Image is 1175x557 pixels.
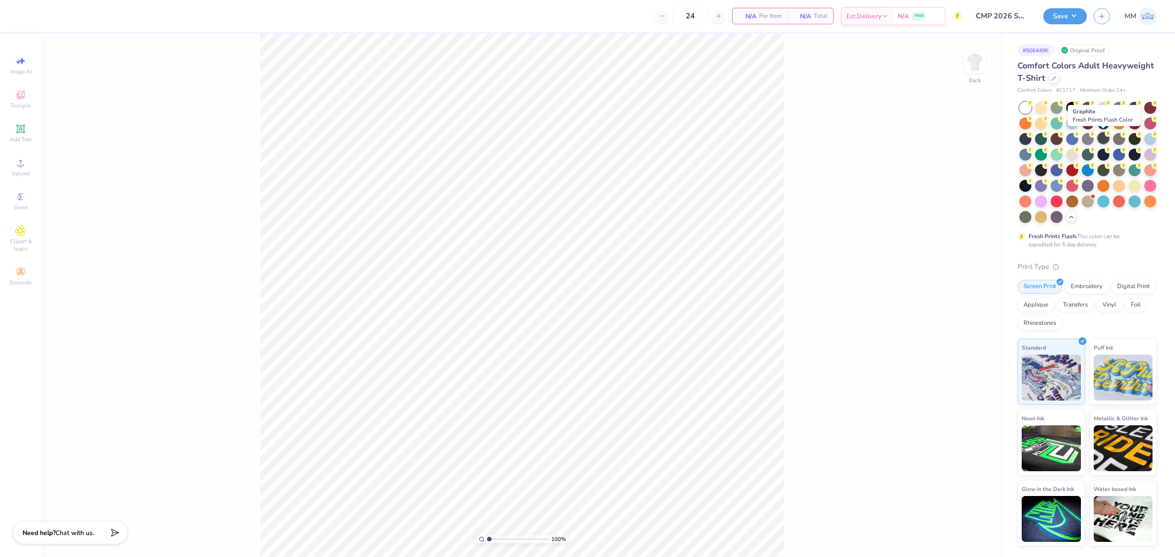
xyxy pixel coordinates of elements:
span: Add Text [10,136,32,143]
input: – – [672,8,708,24]
img: Glow in the Dark Ink [1022,496,1081,542]
span: Puff Ink [1094,343,1113,352]
div: Original Proof [1058,45,1110,56]
img: Back [966,53,984,72]
span: Standard [1022,343,1046,352]
div: Rhinestones [1018,317,1062,330]
span: Decorate [10,279,32,286]
span: N/A [738,11,756,21]
strong: Fresh Prints Flash: [1029,233,1077,240]
div: Vinyl [1097,298,1122,312]
img: Water based Ink [1094,496,1153,542]
span: Metallic & Glitter Ink [1094,413,1148,423]
span: Per Item [759,11,782,21]
span: Water based Ink [1094,484,1136,494]
span: N/A [898,11,909,21]
span: Chat with us. [56,529,94,537]
span: FREE [914,13,924,19]
strong: Need help? [22,529,56,537]
span: Est. Delivery [846,11,881,21]
span: Designs [11,102,31,109]
span: 100 % [551,535,566,543]
img: Mariah Myssa Salurio [1139,7,1157,25]
div: Digital Print [1111,280,1156,294]
img: Standard [1022,355,1081,401]
span: N/A [793,11,811,21]
div: Applique [1018,298,1054,312]
span: Minimum Order: 24 + [1080,87,1126,95]
img: Puff Ink [1094,355,1153,401]
span: Comfort Colors [1018,87,1052,95]
div: Graphite [1068,105,1141,126]
span: Clipart & logos [5,238,37,252]
span: Image AI [10,68,32,75]
img: Neon Ink [1022,425,1081,471]
div: Embroidery [1065,280,1108,294]
div: Foil [1125,298,1147,312]
span: Comfort Colors Adult Heavyweight T-Shirt [1018,60,1154,84]
span: Greek [14,204,28,211]
span: Glow in the Dark Ink [1022,484,1074,494]
input: Untitled Design [969,7,1036,25]
div: This color can be expedited for 5 day delivery. [1029,232,1141,249]
img: Metallic & Glitter Ink [1094,425,1153,471]
button: Save [1043,8,1087,24]
span: # C1717 [1056,87,1075,95]
div: # 506449K [1018,45,1054,56]
div: Back [969,76,981,84]
div: Print Type [1018,262,1157,272]
div: Screen Print [1018,280,1062,294]
span: Neon Ink [1022,413,1044,423]
a: MM [1125,7,1157,25]
span: Total [814,11,828,21]
div: Transfers [1057,298,1094,312]
span: Fresh Prints Flash Color [1073,116,1133,123]
span: MM [1125,11,1136,22]
span: Upload [11,170,30,177]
